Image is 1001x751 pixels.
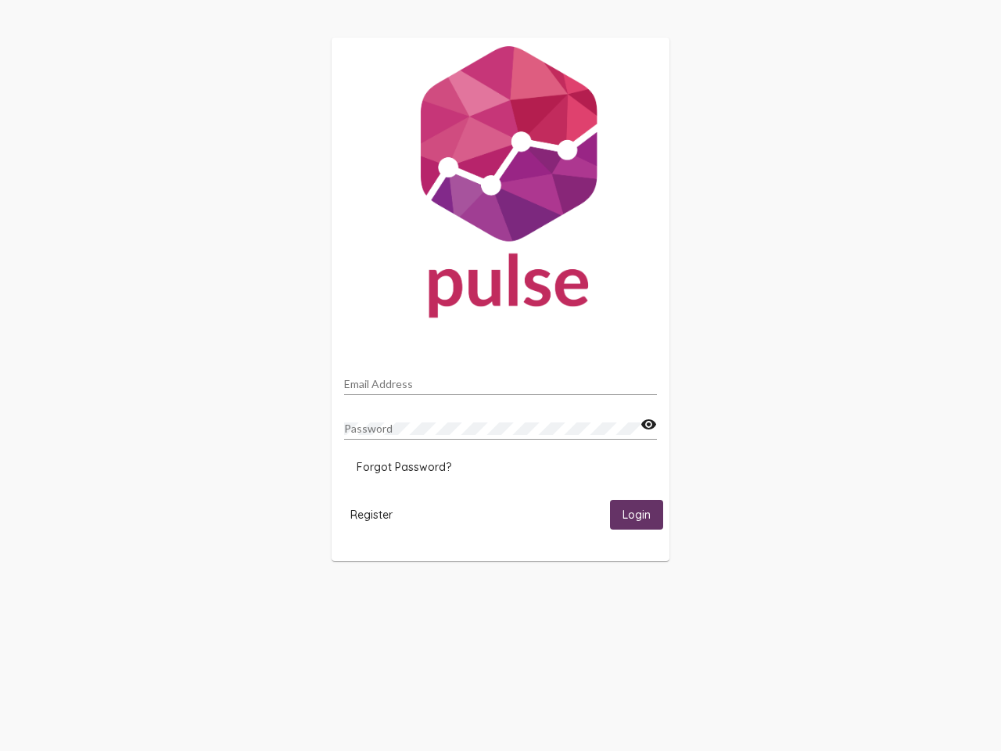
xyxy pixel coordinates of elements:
[350,508,393,522] span: Register
[640,415,657,434] mat-icon: visibility
[338,500,405,529] button: Register
[357,460,451,474] span: Forgot Password?
[344,453,464,481] button: Forgot Password?
[610,500,663,529] button: Login
[622,508,651,523] span: Login
[332,38,669,333] img: Pulse For Good Logo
